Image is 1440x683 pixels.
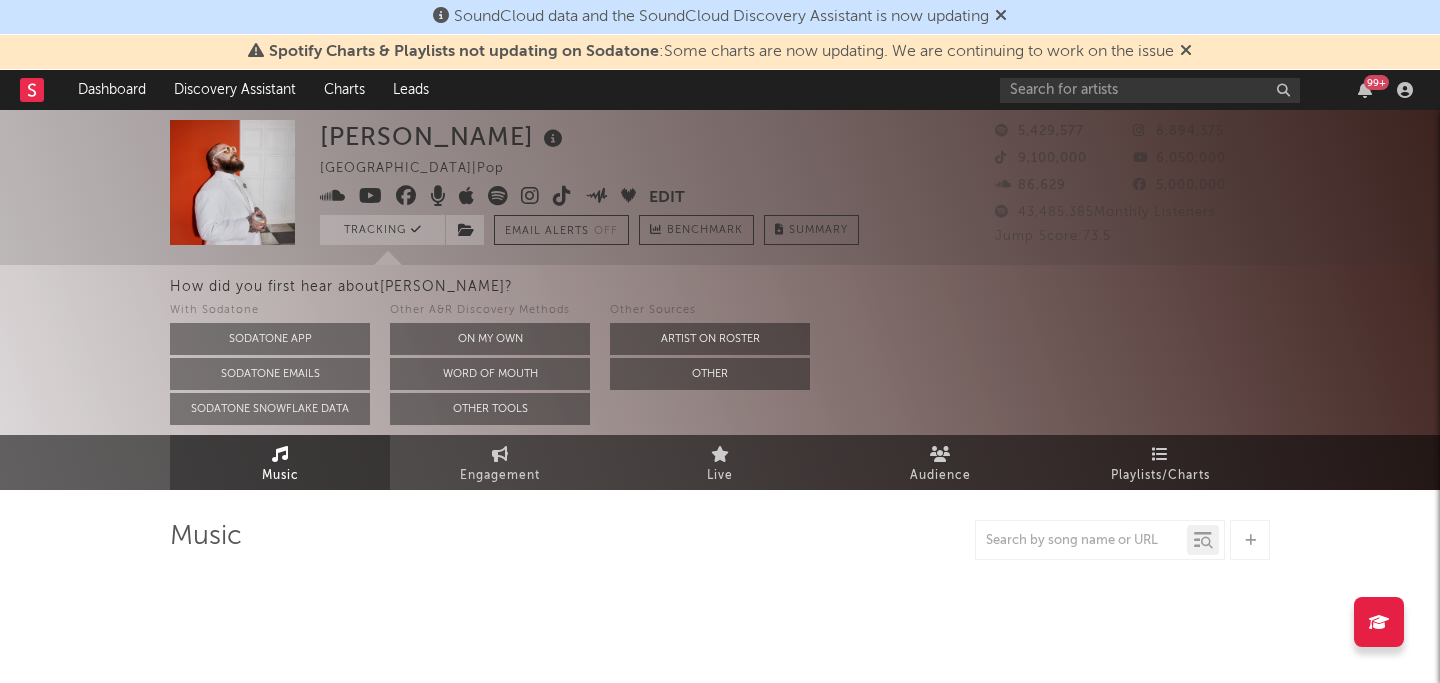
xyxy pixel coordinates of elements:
[64,70,160,110] a: Dashboard
[170,358,370,390] button: Sodatone Emails
[1050,435,1270,490] a: Playlists/Charts
[610,435,830,490] a: Live
[995,206,1216,219] span: 43,485,385 Monthly Listeners
[1133,125,1224,138] span: 8,894,375
[310,70,379,110] a: Charts
[269,44,1174,60] span: : Some charts are now updating. We are continuing to work on the issue
[454,9,989,25] span: SoundCloud data and the SoundCloud Discovery Assistant is now updating
[320,120,568,153] div: [PERSON_NAME]
[830,435,1050,490] a: Audience
[320,215,445,245] button: Tracking
[594,226,618,237] em: Off
[262,464,299,488] span: Music
[1133,152,1226,165] span: 6,050,000
[379,70,443,110] a: Leads
[160,70,310,110] a: Discovery Assistant
[320,157,527,181] div: [GEOGRAPHIC_DATA] | Pop
[995,125,1084,138] span: 5,429,577
[667,219,743,243] span: Benchmark
[649,186,685,211] button: Edit
[1364,75,1389,90] div: 99 +
[764,215,859,245] button: Summary
[390,435,610,490] a: Engagement
[995,152,1087,165] span: 9,100,000
[610,299,810,323] div: Other Sources
[170,393,370,425] button: Sodatone Snowflake Data
[995,230,1111,243] span: Jump Score: 73.5
[170,323,370,355] button: Sodatone App
[390,393,590,425] button: Other Tools
[460,464,540,488] span: Engagement
[390,299,590,323] div: Other A&R Discovery Methods
[1111,464,1210,488] span: Playlists/Charts
[269,44,659,60] span: Spotify Charts & Playlists not updating on Sodatone
[976,533,1187,549] input: Search by song name or URL
[707,464,733,488] span: Live
[910,464,971,488] span: Audience
[610,358,810,390] button: Other
[170,299,370,323] div: With Sodatone
[995,179,1066,192] span: 86,629
[1358,82,1372,98] button: 99+
[789,225,848,236] span: Summary
[1133,179,1226,192] span: 5,000,000
[494,215,629,245] button: Email AlertsOff
[390,323,590,355] button: On My Own
[610,323,810,355] button: Artist on Roster
[1000,78,1300,103] input: Search for artists
[170,435,390,490] a: Music
[170,275,1440,299] div: How did you first hear about [PERSON_NAME] ?
[390,358,590,390] button: Word Of Mouth
[995,9,1007,25] span: Dismiss
[1180,44,1192,60] span: Dismiss
[639,215,754,245] a: Benchmark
